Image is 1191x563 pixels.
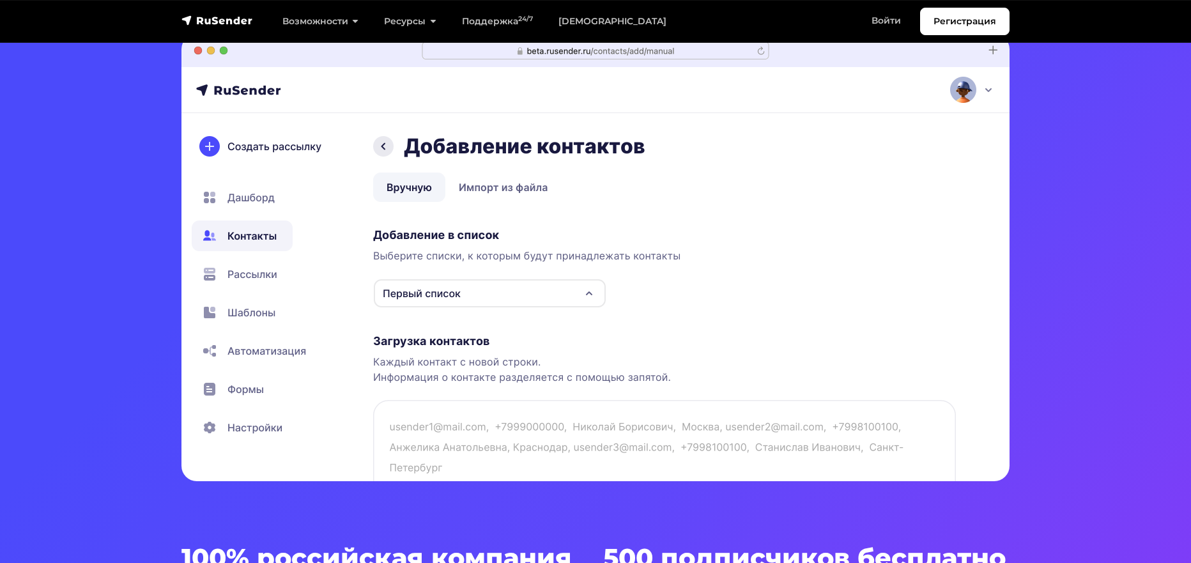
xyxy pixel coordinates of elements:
[546,8,679,35] a: [DEMOGRAPHIC_DATA]
[371,8,449,35] a: Ресурсы
[181,34,1010,481] img: hero-01-min.png
[181,14,253,27] img: RuSender
[270,8,371,35] a: Возможности
[920,8,1010,35] a: Регистрация
[518,15,533,23] sup: 24/7
[859,8,914,34] a: Войти
[449,8,546,35] a: Поддержка24/7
